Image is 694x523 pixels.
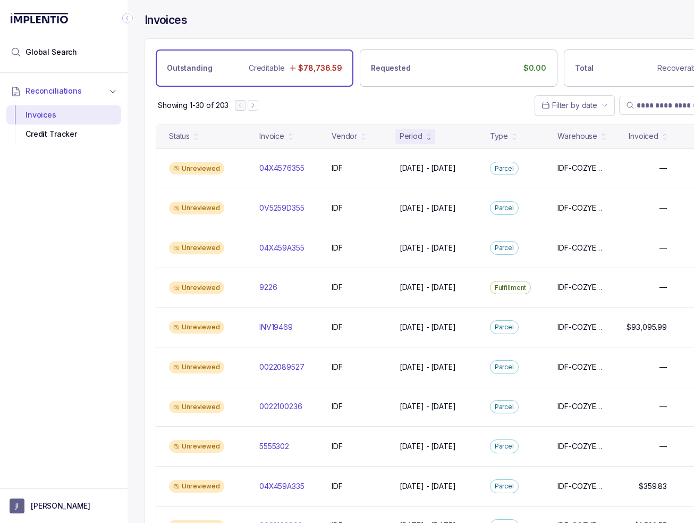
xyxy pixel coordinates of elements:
p: 9226 [259,282,277,293]
p: IDF-COZYEARTH-LEX [557,481,604,492]
p: — [659,203,667,213]
div: Unreviewed [169,281,224,294]
div: Vendor [332,131,357,142]
button: Reconciliations [6,79,121,103]
p: — [659,401,667,412]
p: [DATE] - [DATE] [400,282,456,293]
p: Parcel [495,402,514,412]
p: IDF [332,441,343,452]
p: — [659,243,667,253]
p: Parcel [495,243,514,253]
p: IDF [332,163,343,173]
p: — [659,362,667,372]
p: Parcel [495,203,514,213]
span: Reconciliations [26,86,82,96]
span: Global Search [26,47,77,57]
p: Total [575,63,594,73]
div: Period [400,131,422,142]
div: Unreviewed [169,162,224,175]
p: Parcel [495,322,514,333]
p: [DATE] - [DATE] [400,441,456,452]
p: [PERSON_NAME] [31,501,90,511]
p: $0.00 [523,63,546,73]
p: 0V5259D355 [259,203,304,213]
h4: Invoices [145,13,187,28]
p: — [659,163,667,173]
div: Unreviewed [169,480,224,493]
p: 04X459A355 [259,243,304,253]
p: [DATE] - [DATE] [400,362,456,372]
p: IDF [332,282,343,293]
div: Remaining page entries [158,100,228,111]
p: [DATE] - [DATE] [400,481,456,492]
div: Credit Tracker [15,124,113,144]
div: Unreviewed [169,440,224,453]
span: User initials [10,499,24,513]
div: Invoice [259,131,284,142]
p: [DATE] - [DATE] [400,203,456,213]
p: IDF-COZYEARTH-LEX [557,203,604,213]
p: IDF [332,401,343,412]
div: Reconciliations [6,103,121,146]
p: — [659,441,667,452]
div: Unreviewed [169,361,224,373]
p: IDF-COZYEARTH-UT1 [557,441,604,452]
div: Unreviewed [169,202,224,214]
div: Unreviewed [169,321,224,334]
p: [DATE] - [DATE] [400,401,456,412]
p: Showing 1-30 of 203 [158,100,228,111]
div: Collapse Icon [121,12,134,24]
p: INV19469 [259,322,293,333]
p: 5555302 [259,441,289,452]
p: IDF-COZYEARTH-LEX [557,163,604,173]
p: [DATE] - [DATE] [400,322,456,333]
p: — [659,282,667,293]
button: Date Range Picker [535,95,615,115]
p: 04X459A335 [259,481,304,492]
p: IDF [332,322,343,333]
p: 04X4576355 [259,163,304,173]
div: Status [169,131,190,142]
div: Type [490,131,508,142]
p: 0022100236 [259,401,302,412]
div: Invoices [15,105,113,124]
p: [DATE] - [DATE] [400,163,456,173]
button: User initials[PERSON_NAME] [10,499,118,513]
p: IDF-COZYEARTH-LEX, IDF-COZYEARTH-OH, IDF-COZYEARTH-UT1 [557,282,604,293]
p: [DATE] - [DATE] [400,243,456,253]
p: IDF [332,481,343,492]
p: IDF [332,243,343,253]
p: Fulfillment [495,283,527,293]
p: IDF-COZYEARTH-UT1 [557,362,604,372]
div: Unreviewed [169,401,224,413]
p: IDF-COZYEARTH-[GEOGRAPHIC_DATA] [557,401,604,412]
div: Warehouse [557,131,597,142]
p: IDF-COZYEARTH-LEX [557,322,604,333]
p: IDF-COZYEARTH-LEX [557,243,604,253]
p: $93,095.99 [627,322,667,333]
p: 0022089527 [259,362,304,372]
search: Date Range Picker [541,100,597,111]
p: Parcel [495,163,514,174]
p: IDF [332,203,343,213]
div: Invoiced [629,131,658,142]
p: Requested [371,63,411,73]
p: Parcel [495,362,514,372]
p: Creditable [249,63,285,73]
p: IDF [332,362,343,372]
p: $78,736.59 [298,63,342,73]
p: Outstanding [167,63,212,73]
span: Filter by date [552,101,597,110]
div: Unreviewed [169,242,224,254]
p: Parcel [495,481,514,492]
p: Parcel [495,441,514,452]
p: $359.83 [639,481,667,492]
button: Next Page [248,100,258,111]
